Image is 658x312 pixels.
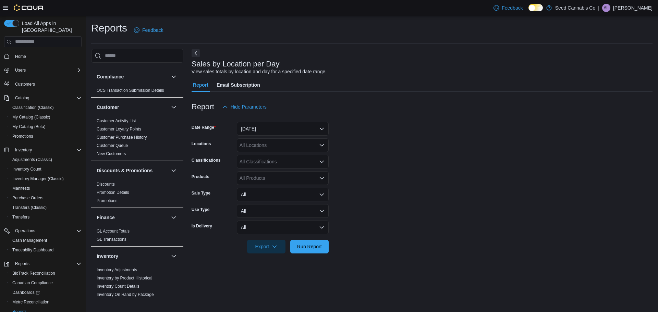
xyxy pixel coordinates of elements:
p: Seed Cannabis Co [555,4,596,12]
a: Canadian Compliance [10,279,56,287]
button: Reports [12,260,32,268]
div: Discounts & Promotions [91,180,183,208]
a: OCS Transaction Submission Details [97,88,164,93]
span: Customers [15,82,35,87]
span: Catalog [12,94,82,102]
button: Open list of options [319,175,325,181]
a: Cash Management [10,236,50,245]
span: Inventory [15,147,32,153]
span: Home [15,54,26,59]
button: My Catalog (Classic) [7,112,84,122]
input: Dark Mode [528,4,543,11]
label: Sale Type [192,190,210,196]
a: Customer Loyalty Points [97,127,141,132]
button: Inventory Manager (Classic) [7,174,84,184]
span: Run Report [297,243,322,250]
button: Inventory [12,146,35,154]
span: Adjustments (Classic) [10,155,82,164]
button: All [237,221,329,234]
span: Export [251,240,281,253]
h1: Reports [91,21,127,35]
button: Operations [1,226,84,236]
button: Finance [97,214,168,221]
span: Metrc Reconciliation [12,299,49,305]
button: My Catalog (Beta) [7,122,84,132]
h3: Discounts & Promotions [97,167,153,174]
span: BioTrack Reconciliation [10,269,82,277]
span: Canadian Compliance [12,280,53,286]
a: Customer Purchase History [97,135,147,140]
button: Manifests [7,184,84,193]
span: Customer Loyalty Points [97,126,141,132]
button: All [237,204,329,218]
a: Inventory Count Details [97,284,139,289]
span: My Catalog (Beta) [10,123,82,131]
button: Canadian Compliance [7,278,84,288]
span: Promotions [97,198,118,203]
button: Catalog [12,94,32,102]
a: Manifests [10,184,33,192]
a: Discounts [97,182,115,187]
a: Inventory Count [10,165,44,173]
button: Inventory [1,145,84,155]
div: Customer [91,117,183,161]
span: Classification (Classic) [10,103,82,112]
p: | [598,4,599,12]
button: Inventory Count [7,164,84,174]
span: Canadian Compliance [10,279,82,287]
span: Customer Activity List [97,118,136,124]
label: Products [192,174,209,179]
button: Transfers (Classic) [7,203,84,212]
label: Locations [192,141,211,147]
button: Next [192,49,200,57]
h3: Inventory [97,253,118,260]
a: Promotions [97,198,118,203]
a: My Catalog (Beta) [10,123,48,131]
a: Transfers (Classic) [10,203,49,212]
button: Export [247,240,285,253]
p: [PERSON_NAME] [613,4,653,12]
span: Hide Parameters [231,103,267,110]
h3: Sales by Location per Day [192,60,280,68]
a: Feedback [491,1,525,15]
span: New Customers [97,151,126,157]
button: Users [12,66,28,74]
button: Users [1,65,84,75]
h3: Compliance [97,73,124,80]
span: Customer Queue [97,143,128,148]
span: Classification (Classic) [12,105,54,110]
button: Open list of options [319,159,325,164]
a: Customers [12,80,38,88]
span: Cash Management [12,238,47,243]
span: Users [12,66,82,74]
button: [DATE] [237,122,329,136]
button: Traceabilty Dashboard [7,245,84,255]
img: Cova [14,4,44,11]
button: Home [1,51,84,61]
span: My Catalog (Beta) [12,124,46,129]
span: Promotions [12,134,33,139]
span: Feedback [502,4,523,11]
a: Inventory Adjustments [97,267,137,272]
button: Customers [1,79,84,89]
a: Inventory by Product Historical [97,276,153,280]
a: Purchase Orders [10,194,46,202]
span: Home [12,52,82,61]
span: Inventory On Hand by Package [97,292,154,297]
button: Reports [1,259,84,269]
span: Promotions [10,132,82,140]
span: Inventory by Product Historical [97,275,153,281]
a: Transfers [10,213,32,221]
button: Inventory [97,253,168,260]
button: Inventory [170,252,178,260]
button: Run Report [290,240,329,253]
span: Customers [12,80,82,88]
span: GL Transactions [97,237,126,242]
span: Catalog [15,95,29,101]
span: Report [193,78,208,92]
span: Dashboards [10,288,82,297]
span: Traceabilty Dashboard [12,247,53,253]
button: Discounts & Promotions [170,166,178,175]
